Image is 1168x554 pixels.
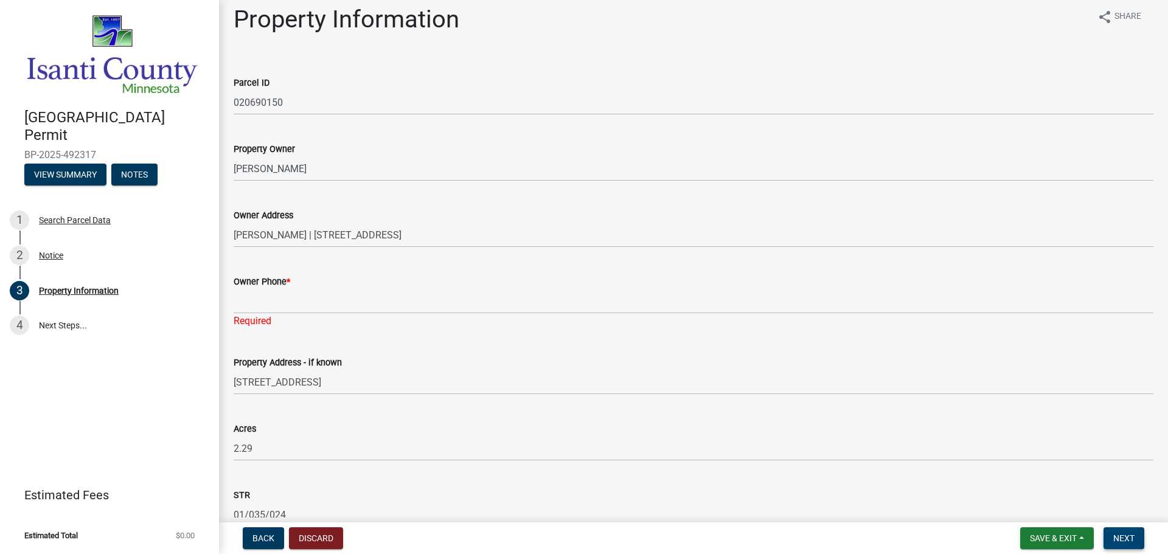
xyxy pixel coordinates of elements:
button: Notes [111,164,158,185]
div: 3 [10,281,29,300]
label: Property Owner [234,145,295,154]
h4: [GEOGRAPHIC_DATA] Permit [24,109,209,144]
label: Acres [234,425,256,434]
label: Property Address - if known [234,359,342,367]
div: Notice [39,251,63,260]
label: STR [234,491,250,500]
button: Discard [289,527,343,549]
span: Save & Exit [1030,533,1077,543]
div: Property Information [39,286,119,295]
span: Estimated Total [24,531,78,539]
span: Next [1113,533,1135,543]
div: 2 [10,246,29,265]
div: 4 [10,316,29,335]
button: View Summary [24,164,106,185]
wm-modal-confirm: Summary [24,170,106,180]
div: Required [234,314,1153,328]
a: Estimated Fees [10,483,200,507]
span: Share [1114,10,1141,24]
span: BP-2025-492317 [24,149,195,161]
i: share [1097,10,1112,24]
label: Owner Phone [234,278,290,286]
button: shareShare [1088,5,1151,29]
div: 1 [10,210,29,230]
h1: Property Information [234,5,459,34]
wm-modal-confirm: Notes [111,170,158,180]
span: Back [252,533,274,543]
span: $0.00 [176,531,195,539]
label: Parcel ID [234,79,269,88]
div: Search Parcel Data [39,216,111,224]
button: Save & Exit [1020,527,1094,549]
button: Next [1104,527,1144,549]
label: Owner Address [234,212,293,220]
button: Back [243,527,284,549]
img: Isanti County, Minnesota [24,13,200,96]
